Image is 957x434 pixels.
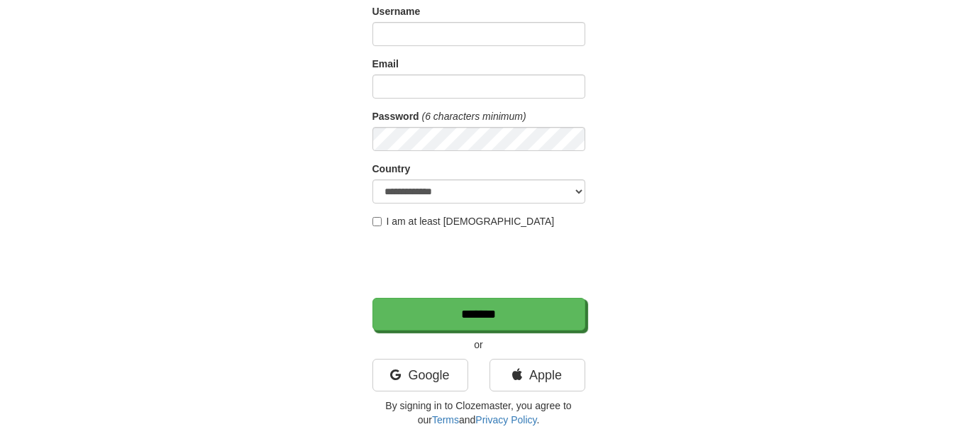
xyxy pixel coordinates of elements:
label: Country [372,162,411,176]
a: Apple [489,359,585,391]
em: (6 characters minimum) [422,111,526,122]
iframe: reCAPTCHA [372,235,588,291]
a: Google [372,359,468,391]
label: I am at least [DEMOGRAPHIC_DATA] [372,214,555,228]
label: Password [372,109,419,123]
a: Terms [432,414,459,425]
a: Privacy Policy [475,414,536,425]
p: By signing in to Clozemaster, you agree to our and . [372,399,585,427]
label: Email [372,57,399,71]
input: I am at least [DEMOGRAPHIC_DATA] [372,217,382,226]
label: Username [372,4,421,18]
p: or [372,338,585,352]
